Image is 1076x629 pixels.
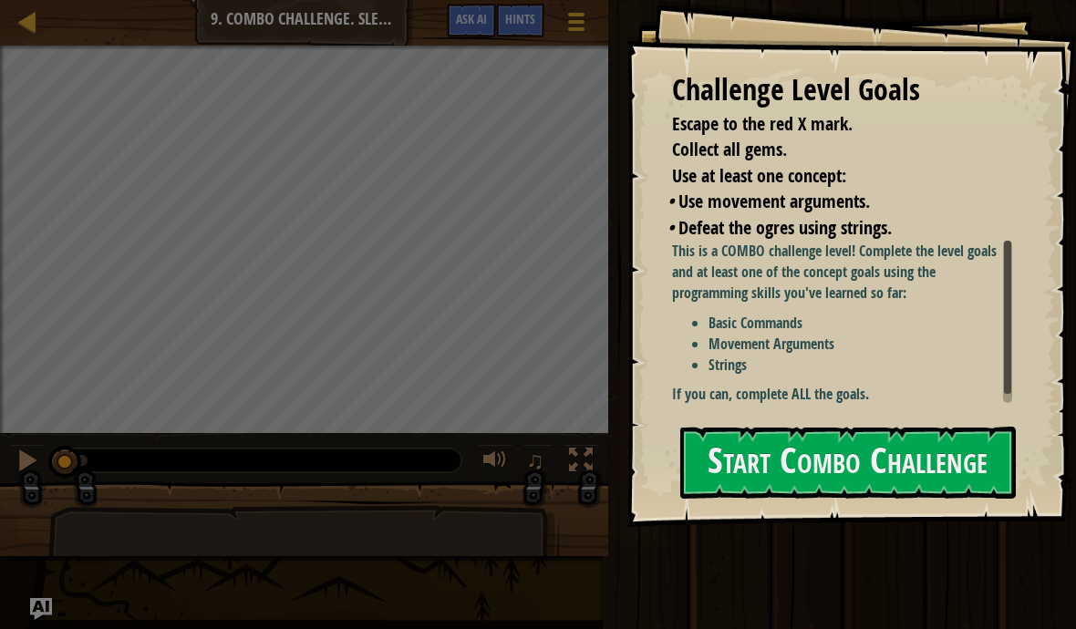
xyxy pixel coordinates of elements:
li: Escape to the red X mark. [649,111,1008,138]
span: ♫ [526,447,544,474]
li: Movement Arguments [709,334,1012,355]
i: • [667,215,674,240]
button: Show game menu [554,4,599,46]
button: Adjust volume [477,444,513,481]
button: ♫ [522,444,554,481]
span: Use movement arguments. [678,189,870,213]
span: Hints [505,10,535,27]
p: If you can, complete ALL the goals. [672,384,1012,405]
li: Use movement arguments. [667,189,1008,215]
li: Strings [709,355,1012,376]
span: Escape to the red X mark. [672,111,853,136]
button: ⌘ + P: Pause [9,444,46,481]
button: Toggle fullscreen [563,444,599,481]
button: Ask AI [30,598,52,620]
button: Ask AI [447,4,496,37]
i: • [667,189,674,213]
span: Collect all gems. [672,137,787,161]
div: Challenge Level Goals [672,69,1012,111]
li: Basic Commands [709,313,1012,334]
li: Defeat the ogres using strings. [667,215,1008,242]
span: Ask AI [456,10,487,27]
p: This is a COMBO challenge level! Complete the level goals and at least one of the concept goals u... [672,241,1012,304]
li: Collect all gems. [649,137,1008,163]
li: Use at least one concept: [649,163,1008,190]
span: Defeat the ogres using strings. [678,215,892,240]
button: Start Combo Challenge [680,427,1016,499]
span: Use at least one concept: [672,163,846,188]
